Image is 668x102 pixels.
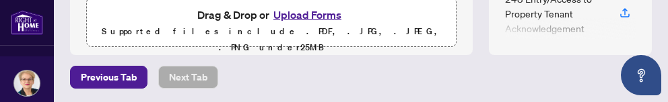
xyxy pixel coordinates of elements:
[269,6,345,23] button: Upload Forms
[81,66,137,88] span: Previous Tab
[11,10,43,35] img: logo
[197,6,345,23] span: Drag & Drop or
[95,23,448,56] p: Supported files include .PDF, .JPG, .JPEG, .PNG under 25 MB
[70,66,147,89] button: Previous Tab
[621,55,661,95] button: Open asap
[14,70,40,96] img: Profile Icon
[158,66,218,89] button: Next Tab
